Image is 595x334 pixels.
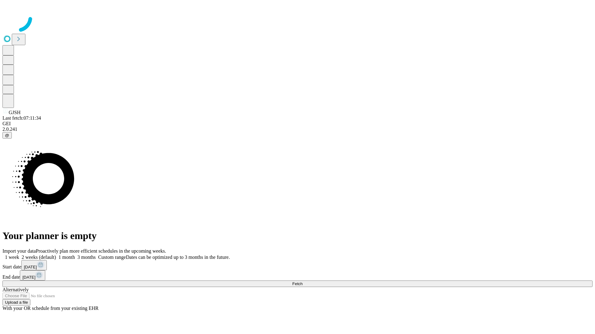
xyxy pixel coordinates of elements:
[36,248,166,254] span: Proactively plan more efficient schedules in the upcoming weeks.
[2,126,593,132] div: 2.0.241
[2,306,99,311] span: With your OR schedule from your existing EHR
[77,255,96,260] span: 3 months
[292,281,302,286] span: Fetch
[2,115,41,121] span: Last fetch: 07:11:34
[24,265,37,269] span: [DATE]
[2,280,593,287] button: Fetch
[98,255,126,260] span: Custom range
[22,275,35,280] span: [DATE]
[2,230,593,242] h1: Your planner is empty
[2,248,36,254] span: Import your data
[2,132,12,139] button: @
[21,260,47,270] button: [DATE]
[20,270,45,280] button: [DATE]
[2,260,593,270] div: Start date
[5,255,19,260] span: 1 week
[22,255,56,260] span: 2 weeks (default)
[2,299,30,306] button: Upload a file
[59,255,75,260] span: 1 month
[9,110,20,115] span: GJSH
[126,255,230,260] span: Dates can be optimized up to 3 months in the future.
[5,133,9,138] span: @
[2,287,29,292] span: Alternatively
[2,270,593,280] div: End date
[2,121,593,126] div: GEI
